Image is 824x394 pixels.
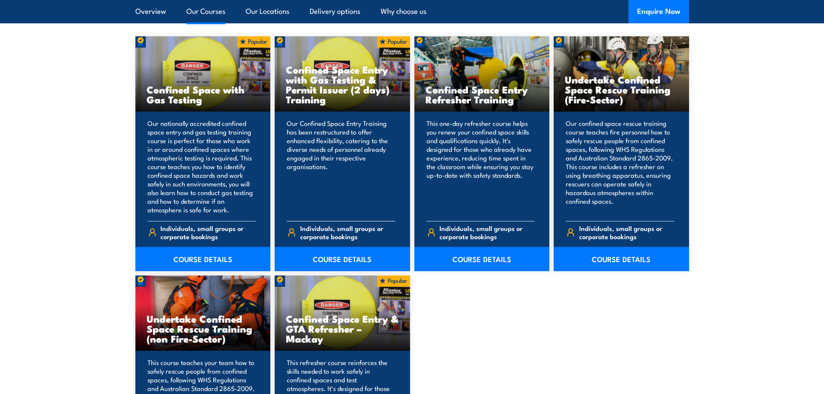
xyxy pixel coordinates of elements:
h3: Confined Space Entry Refresher Training [426,84,539,104]
a: COURSE DETAILS [275,247,410,271]
p: This one-day refresher course helps you renew your confined space skills and qualifications quick... [426,119,535,214]
a: COURSE DETAILS [554,247,689,271]
h3: Confined Space Entry & GTA Refresher – Mackay [286,314,399,343]
p: Our nationally accredited confined space entry and gas testing training course is perfect for tho... [147,119,256,214]
p: Our Confined Space Entry Training has been restructured to offer enhanced flexibility, catering t... [287,119,395,214]
span: Individuals, small groups or corporate bookings [579,224,674,240]
span: Individuals, small groups or corporate bookings [439,224,535,240]
a: COURSE DETAILS [135,247,271,271]
h3: Confined Space with Gas Testing [147,84,260,104]
span: Individuals, small groups or corporate bookings [160,224,256,240]
p: Our confined space rescue training course teaches fire personnel how to safely rescue people from... [566,119,674,214]
h3: Undertake Confined Space Rescue Training (non Fire-Sector) [147,314,260,343]
h3: Confined Space Entry with Gas Testing & Permit Issuer (2 days) Training [286,64,399,104]
h3: Undertake Confined Space Rescue Training (Fire-Sector) [565,74,678,104]
a: COURSE DETAILS [414,247,550,271]
span: Individuals, small groups or corporate bookings [300,224,395,240]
